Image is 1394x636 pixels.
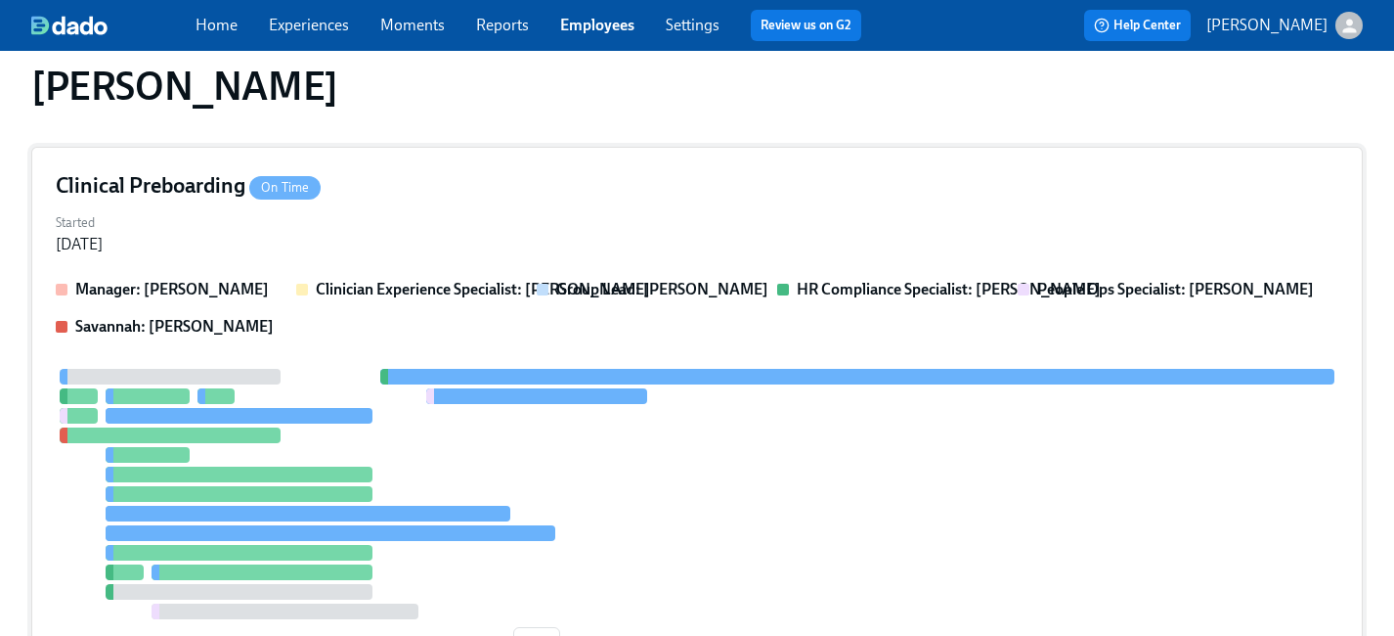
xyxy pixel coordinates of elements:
strong: Group Lead: [PERSON_NAME] [556,280,768,298]
a: Reports [476,16,529,34]
strong: Savannah: [PERSON_NAME] [75,317,274,336]
h4: Clinical Preboarding [56,171,321,201]
a: Settings [666,16,719,34]
strong: HR Compliance Specialist: [PERSON_NAME] [797,280,1101,298]
a: Employees [560,16,634,34]
a: Home [196,16,238,34]
h1: [PERSON_NAME] [31,63,338,110]
button: Help Center [1084,10,1191,41]
a: dado [31,16,196,35]
strong: Clinician Experience Specialist: [PERSON_NAME] [316,280,650,298]
div: [DATE] [56,234,103,255]
span: Help Center [1094,16,1181,35]
label: Started [56,212,103,234]
a: Moments [380,16,445,34]
button: [PERSON_NAME] [1206,12,1363,39]
button: Review us on G2 [751,10,861,41]
strong: Manager: [PERSON_NAME] [75,280,269,298]
span: On Time [249,180,321,195]
a: Experiences [269,16,349,34]
a: Review us on G2 [761,16,851,35]
strong: People Ops Specialist: [PERSON_NAME] [1037,280,1314,298]
p: [PERSON_NAME] [1206,15,1328,36]
img: dado [31,16,108,35]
